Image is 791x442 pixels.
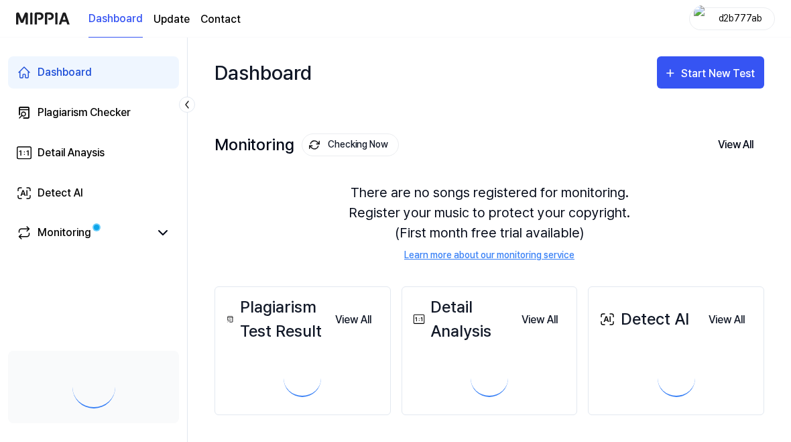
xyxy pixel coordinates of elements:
div: Detect AI [38,185,83,201]
a: Detect AI [8,177,179,209]
div: Monitoring [215,133,399,156]
a: Dashboard [88,1,143,38]
a: Contact [200,11,241,27]
div: d2b777ab [714,11,766,25]
button: profiled2b777ab [689,7,775,30]
button: View All [511,307,568,333]
div: Start New Test [681,65,757,82]
a: Detail Anaysis [8,137,179,169]
div: Detail Anaysis [38,145,105,161]
div: There are no songs registered for monitoring. Register your music to protect your copyright. (Fir... [215,166,764,278]
button: View All [324,307,382,333]
a: Dashboard [8,56,179,89]
div: Monitoring [38,225,91,241]
img: monitoring Icon [309,140,320,150]
button: View All [698,307,755,333]
div: Dashboard [215,51,312,94]
div: Plagiarism Test Result [223,295,324,343]
a: Monitoring [16,225,149,241]
button: Checking Now [302,133,399,156]
div: Detect AI [597,307,689,331]
button: View All [707,131,764,159]
div: Detail Analysis [410,295,511,343]
a: Plagiarism Checker [8,97,179,129]
a: Learn more about our monitoring service [404,248,574,262]
div: Dashboard [38,64,92,80]
button: Start New Test [657,56,764,89]
a: Update [154,11,190,27]
img: profile [694,5,710,32]
div: Plagiarism Checker [38,105,131,121]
